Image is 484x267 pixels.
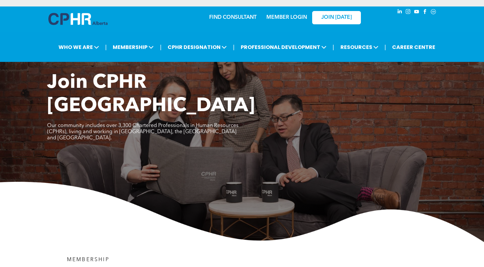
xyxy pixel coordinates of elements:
[105,41,107,54] li: |
[385,41,386,54] li: |
[239,41,328,53] span: PROFESSIONAL DEVELOPMENT
[166,41,229,53] span: CPHR DESIGNATION
[160,41,161,54] li: |
[430,8,437,17] a: Social network
[338,41,380,53] span: RESOURCES
[67,257,109,262] span: MEMBERSHIP
[47,123,238,141] span: Our community includes over 3,300 Chartered Professionals in Human Resources (CPHRs), living and ...
[47,73,255,116] span: Join CPHR [GEOGRAPHIC_DATA]
[404,8,412,17] a: instagram
[266,15,307,20] a: MEMBER LOGIN
[413,8,420,17] a: youtube
[390,41,437,53] a: CAREER CENTRE
[396,8,403,17] a: linkedin
[57,41,101,53] span: WHO WE ARE
[312,11,361,24] a: JOIN [DATE]
[321,15,352,21] span: JOIN [DATE]
[421,8,428,17] a: facebook
[209,15,257,20] a: FIND CONSULTANT
[333,41,334,54] li: |
[233,41,235,54] li: |
[48,13,108,25] img: A blue and white logo for cp alberta
[111,41,156,53] span: MEMBERSHIP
